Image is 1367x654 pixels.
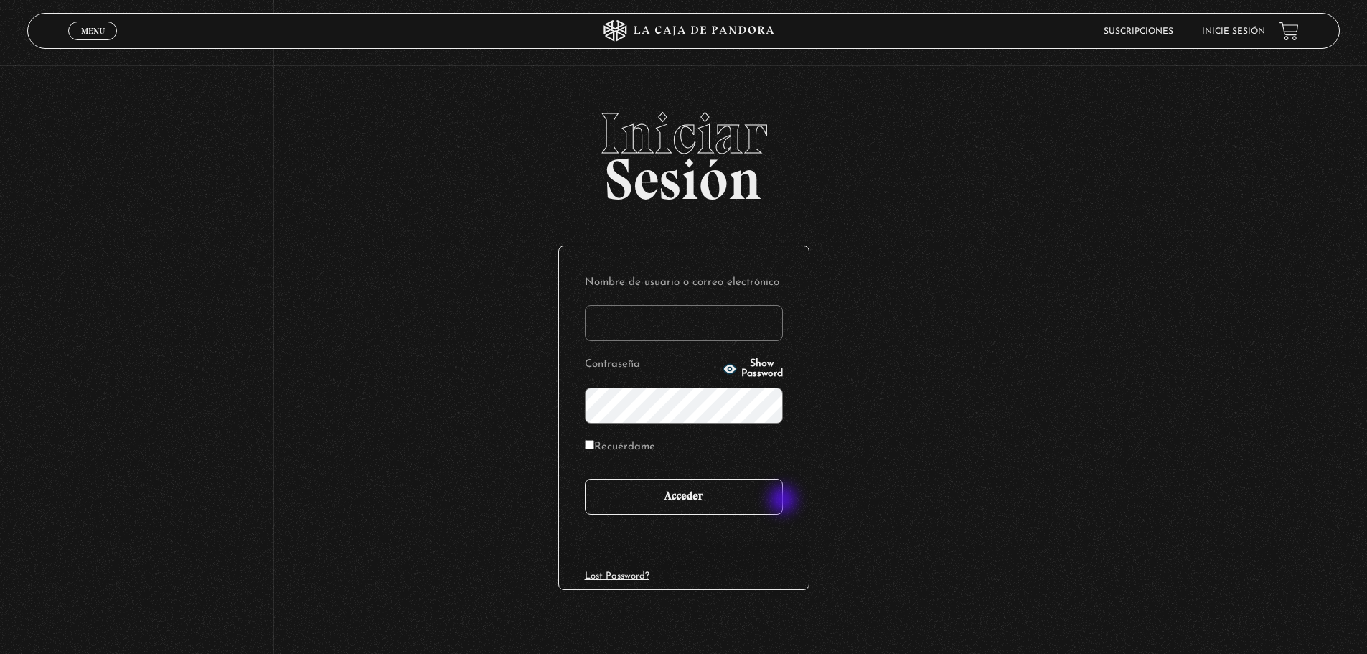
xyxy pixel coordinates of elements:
label: Recuérdame [585,436,655,459]
a: Suscripciones [1104,27,1173,36]
label: Contraseña [585,354,718,376]
a: Lost Password? [585,571,649,581]
a: Inicie sesión [1202,27,1265,36]
a: View your shopping cart [1279,22,1299,41]
span: Cerrar [76,39,110,49]
span: Menu [81,27,105,35]
input: Acceder [585,479,783,515]
h2: Sesión [27,105,1340,197]
span: Iniciar [27,105,1340,162]
label: Nombre de usuario o correo electrónico [585,272,783,294]
input: Recuérdame [585,440,594,449]
button: Show Password [723,359,783,379]
span: Show Password [741,359,783,379]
